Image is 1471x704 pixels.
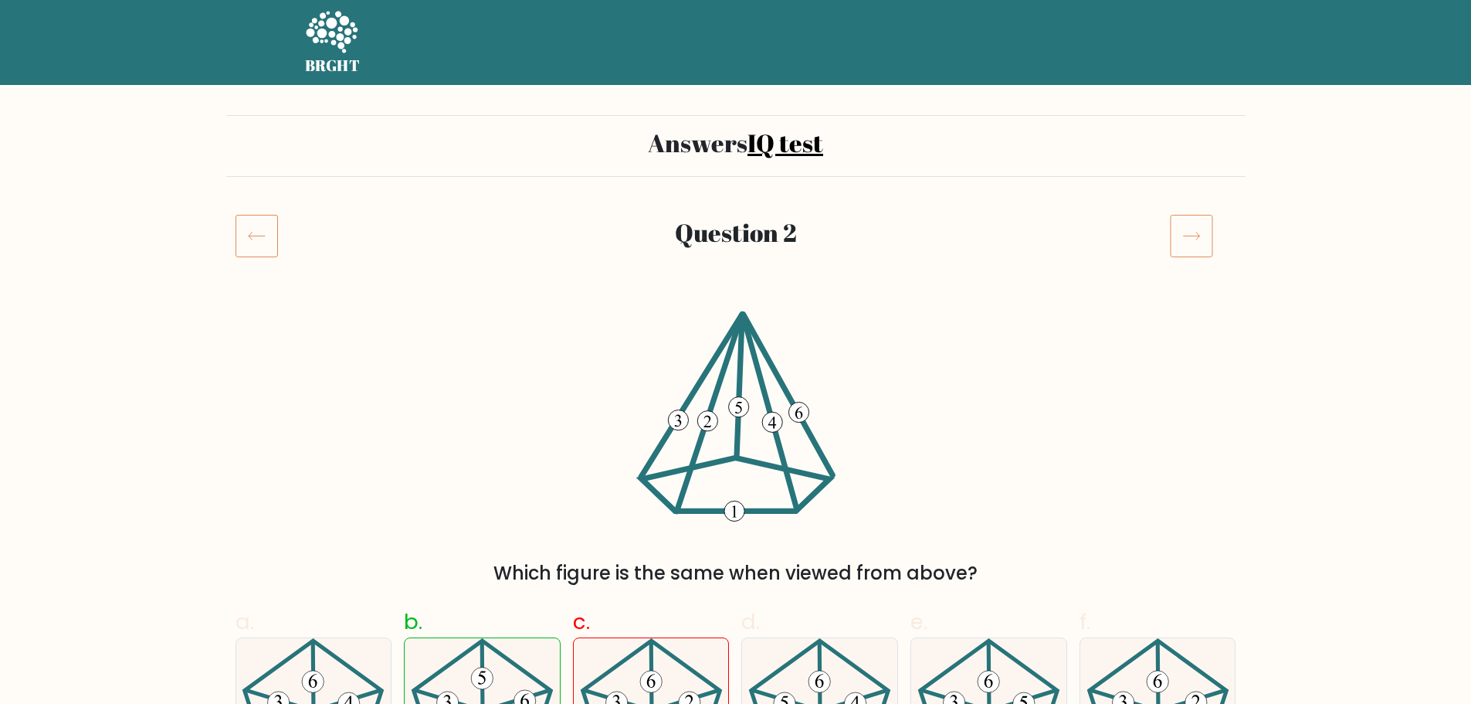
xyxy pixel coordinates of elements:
[245,559,1227,587] div: Which figure is the same when viewed from above?
[236,128,1236,158] h2: Answers
[573,607,590,637] span: c.
[305,56,361,75] h5: BRGHT
[320,218,1151,247] h2: Question 2
[741,607,760,637] span: d.
[404,607,422,637] span: b.
[910,607,927,637] span: e.
[305,6,361,79] a: BRGHT
[236,607,254,637] span: a.
[747,126,823,159] a: IQ test
[1080,607,1090,637] span: f.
